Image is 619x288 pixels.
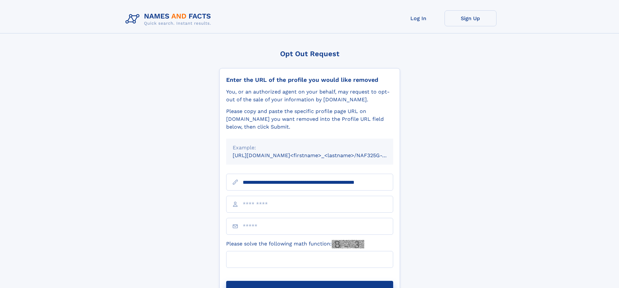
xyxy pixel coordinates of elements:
a: Log In [393,10,445,26]
div: You, or an authorized agent on your behalf, may request to opt-out of the sale of your informatio... [226,88,393,104]
label: Please solve the following math function: [226,240,364,248]
div: Please copy and paste the specific profile page URL on [DOMAIN_NAME] you want removed into the Pr... [226,107,393,131]
small: [URL][DOMAIN_NAME]<firstname>_<lastname>/NAF325G-xxxxxxxx [233,152,406,158]
div: Example: [233,144,387,152]
div: Enter the URL of the profile you would like removed [226,76,393,83]
img: Logo Names and Facts [123,10,216,28]
div: Opt Out Request [219,50,400,58]
a: Sign Up [445,10,496,26]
